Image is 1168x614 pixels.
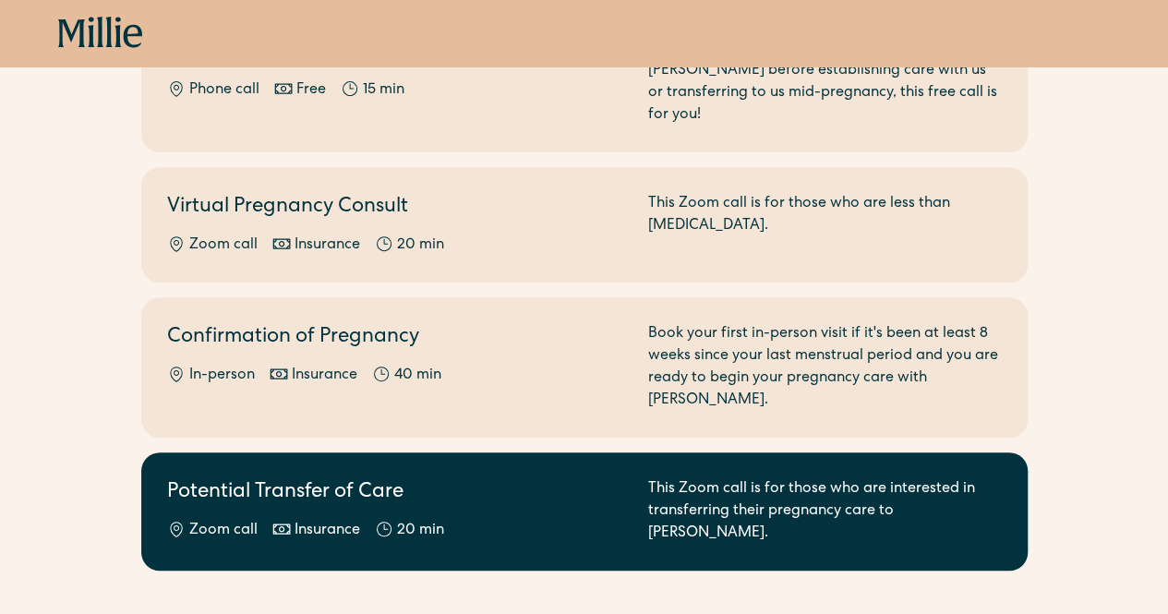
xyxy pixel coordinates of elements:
a: Confirmation of PregnancyIn-personInsurance40 minBook your first in-person visit if it's been at ... [141,297,1028,438]
div: 40 min [394,365,441,387]
div: Insurance [292,365,357,387]
div: This Zoom call is for those who are interested in transferring their pregnancy care to [PERSON_NA... [648,478,1002,545]
div: Book your first in-person visit if it's been at least 8 weeks since your last menstrual period an... [648,323,1002,412]
a: Virtual Pregnancy ConsultZoom callInsurance20 minThis Zoom call is for those who are less than [M... [141,167,1028,283]
div: Insurance [295,520,360,542]
a: Potential Transfer of CareZoom callInsurance20 minThis Zoom call is for those who are interested ... [141,452,1028,571]
div: Zoom call [189,520,258,542]
div: Phone call [189,79,259,102]
h2: Confirmation of Pregnancy [167,323,626,354]
h2: Potential Transfer of Care [167,478,626,509]
div: If you would like to learn more about [PERSON_NAME] before establishing care with us or transferr... [648,38,1002,126]
div: Insurance [295,235,360,257]
div: 20 min [397,520,444,542]
h2: Virtual Pregnancy Consult [167,193,626,223]
div: Free [296,79,326,102]
a: Info CallPhone callFree15 minIf you would like to learn more about [PERSON_NAME] before establish... [141,12,1028,152]
div: In-person [189,365,255,387]
div: 20 min [397,235,444,257]
div: 15 min [363,79,404,102]
div: This Zoom call is for those who are less than [MEDICAL_DATA]. [648,193,1002,257]
div: Zoom call [189,235,258,257]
